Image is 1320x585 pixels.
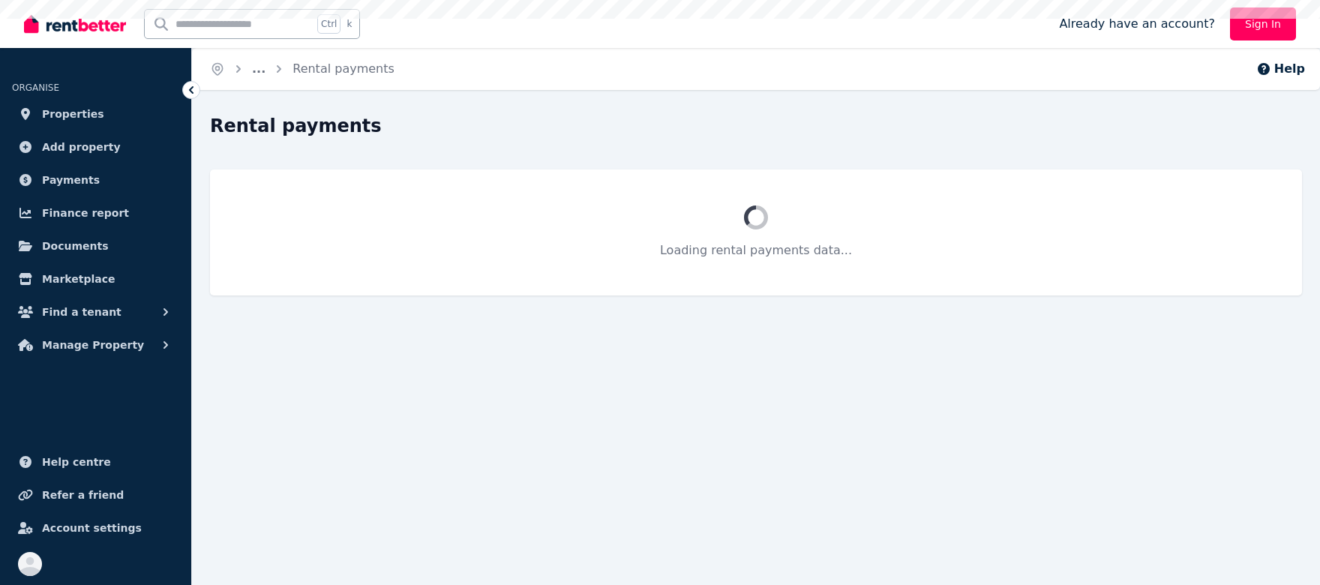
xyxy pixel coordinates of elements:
[12,480,179,510] a: Refer a friend
[42,336,144,354] span: Manage Property
[12,198,179,228] a: Finance report
[246,241,1266,259] p: Loading rental payments data...
[12,297,179,327] button: Find a tenant
[12,99,179,129] a: Properties
[42,453,111,471] span: Help centre
[42,237,109,255] span: Documents
[42,204,129,222] span: Finance report
[42,270,115,288] span: Marketplace
[210,114,382,138] h1: Rental payments
[12,165,179,195] a: Payments
[12,231,179,261] a: Documents
[12,264,179,294] a: Marketplace
[12,447,179,477] a: Help centre
[12,82,59,93] span: ORGANISE
[12,513,179,543] a: Account settings
[42,486,124,504] span: Refer a friend
[42,519,142,537] span: Account settings
[252,61,265,76] a: ...
[292,61,394,76] a: Rental payments
[1230,7,1296,40] a: Sign In
[192,48,412,90] nav: Breadcrumb
[12,132,179,162] a: Add property
[24,13,126,35] img: RentBetter
[42,171,100,189] span: Payments
[317,14,340,34] span: Ctrl
[1059,15,1215,33] span: Already have an account?
[12,330,179,360] button: Manage Property
[42,303,121,321] span: Find a tenant
[42,105,104,123] span: Properties
[1256,60,1305,78] button: Help
[42,138,121,156] span: Add property
[346,18,352,30] span: k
